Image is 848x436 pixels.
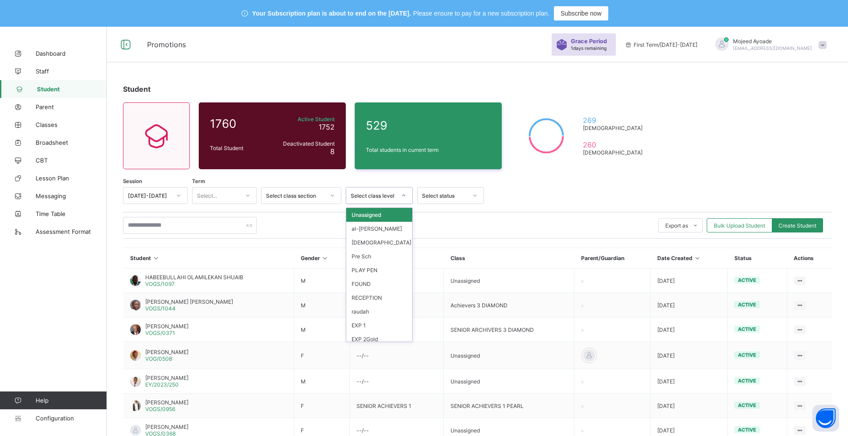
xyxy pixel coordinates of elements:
[36,103,107,110] span: Parent
[366,118,491,132] span: 529
[252,10,411,17] span: Your Subscription plan is about to end on the [DATE].
[294,318,350,342] td: M
[271,140,335,147] span: Deactivated Student
[571,45,606,51] span: 1 days remaining
[147,40,543,49] span: Promotions
[145,281,175,287] span: VOGS/1097
[294,369,350,394] td: M
[346,318,412,332] div: EXP 1
[422,192,467,199] div: Select status
[350,369,444,394] td: --/--
[733,38,812,45] span: Mojeed Ayoade
[346,277,412,291] div: FOUND
[694,255,701,261] i: Sort in Ascending Order
[123,85,151,94] span: Student
[346,291,412,305] div: RECEPTION
[444,342,574,369] td: Unassigned
[738,277,756,283] span: active
[319,122,335,131] span: 1752
[561,10,602,17] span: Subscribe now
[556,39,567,50] img: sticker-purple.71386a28dfed39d6af7621340158ba97.svg
[346,332,412,346] div: EXP 2Gold
[145,274,243,281] span: HABEEBULLAHI OLAMILEKAN SHUAIB
[346,249,412,263] div: Pre Sch
[36,50,107,57] span: Dashboard
[778,222,816,229] span: Create Student
[706,37,831,52] div: MojeedAyoade
[36,157,107,164] span: CBT
[294,269,350,293] td: M
[651,394,728,418] td: [DATE]
[571,38,607,45] span: Grace Period
[444,293,574,318] td: Achievers 3 DIAMOND
[145,406,175,412] span: VOGS/0956
[208,143,269,154] div: Total Student
[294,394,350,418] td: F
[738,326,756,332] span: active
[346,236,412,249] div: [DEMOGRAPHIC_DATA]
[145,399,188,406] span: [PERSON_NAME]
[444,269,574,293] td: Unassigned
[444,369,574,394] td: Unassigned
[625,41,697,48] span: session/term information
[413,10,549,17] span: Please ensure to pay for a new subscription plan.
[346,208,412,222] div: Unassigned
[444,318,574,342] td: SENIOR ARCHIVERS 3 DIAMOND
[321,255,329,261] i: Sort in Ascending Order
[145,298,233,305] span: [PERSON_NAME] [PERSON_NAME]
[738,352,756,358] span: active
[583,149,647,156] span: [DEMOGRAPHIC_DATA]
[36,210,107,217] span: Time Table
[197,187,217,204] div: Select...
[294,342,350,369] td: F
[152,255,160,261] i: Sort in Ascending Order
[787,248,832,269] th: Actions
[651,342,728,369] td: [DATE]
[350,342,444,369] td: --/--
[330,147,335,156] span: 8
[651,318,728,342] td: [DATE]
[583,116,647,125] span: 269
[651,269,728,293] td: [DATE]
[444,394,574,418] td: SENIOR ACHIEVERS 1 PEARL
[192,178,205,184] span: Term
[733,45,812,51] span: [EMAIL_ADDRESS][DOMAIN_NAME]
[145,375,188,381] span: [PERSON_NAME]
[583,140,647,149] span: 260
[351,192,396,199] div: Select class level
[123,178,142,184] span: Session
[346,222,412,236] div: al-[PERSON_NAME]
[210,117,267,130] span: 1760
[444,248,574,269] th: Class
[36,139,107,146] span: Broadsheet
[145,330,175,336] span: VOGS/0371
[145,424,188,430] span: [PERSON_NAME]
[145,305,176,312] span: VOGS/1044
[366,147,491,153] span: Total students in current term
[738,302,756,308] span: active
[738,427,756,433] span: active
[128,192,171,199] div: [DATE]-[DATE]
[294,293,350,318] td: M
[145,323,188,330] span: [PERSON_NAME]
[728,248,787,269] th: Status
[36,68,107,75] span: Staff
[271,116,335,122] span: Active Student
[145,349,188,355] span: [PERSON_NAME]
[714,222,765,229] span: Bulk Upload Student
[738,378,756,384] span: active
[36,415,107,422] span: Configuration
[651,293,728,318] td: [DATE]
[36,121,107,128] span: Classes
[651,369,728,394] td: [DATE]
[583,125,647,131] span: [DEMOGRAPHIC_DATA]
[294,248,350,269] th: Gender
[738,402,756,408] span: active
[37,86,107,93] span: Student
[145,355,172,362] span: VOG/0508
[812,405,839,432] button: Open asap
[350,394,444,418] td: SENIOR ACHIEVERS 1
[574,248,651,269] th: Parent/Guardian
[36,397,107,404] span: Help
[651,248,728,269] th: Date Created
